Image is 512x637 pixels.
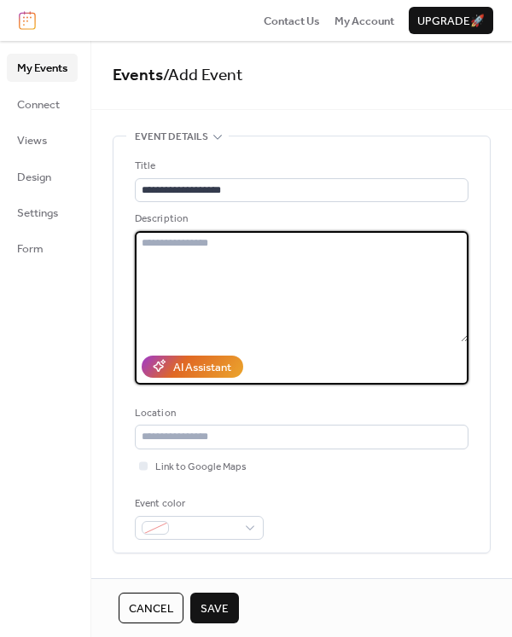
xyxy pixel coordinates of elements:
a: Design [7,163,78,190]
div: Title [135,158,465,175]
span: Design [17,169,51,186]
span: My Events [17,60,67,77]
span: Views [17,132,47,149]
span: Connect [17,96,60,113]
span: Cancel [129,600,173,617]
div: Location [135,405,465,422]
span: Upgrade 🚀 [417,13,485,30]
span: Form [17,240,44,258]
a: Views [7,126,78,153]
span: Contact Us [264,13,320,30]
span: / Add Event [163,60,243,91]
button: Save [190,593,239,623]
a: Connect [7,90,78,118]
button: Cancel [119,593,183,623]
span: Event details [135,129,208,146]
span: My Account [335,13,394,30]
span: Date and time [135,574,207,591]
a: Events [113,60,163,91]
span: Settings [17,205,58,222]
a: Form [7,235,78,262]
button: Upgrade🚀 [409,7,493,34]
a: Settings [7,199,78,226]
a: My Account [335,12,394,29]
button: AI Assistant [142,356,243,378]
a: My Events [7,54,78,81]
div: AI Assistant [173,359,231,376]
span: Link to Google Maps [155,459,247,476]
div: Description [135,211,465,228]
a: Contact Us [264,12,320,29]
div: Event color [135,495,260,512]
img: logo [19,11,36,30]
span: Save [201,600,229,617]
